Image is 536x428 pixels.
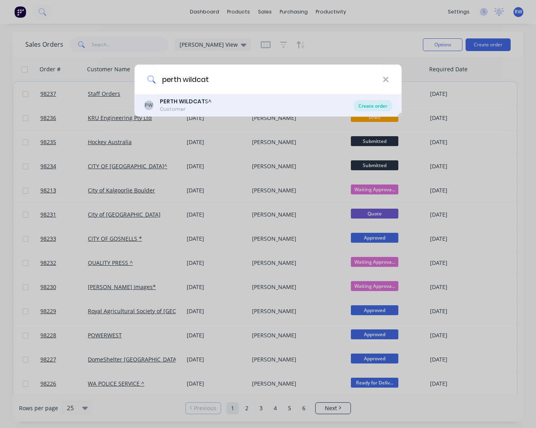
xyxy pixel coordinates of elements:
div: Customer [160,106,212,113]
b: PERTH WILDCAT [160,97,205,105]
div: S^ [160,97,212,106]
div: PW [144,101,153,110]
div: Create order [354,100,392,111]
input: Enter a customer name to create a new order... [155,65,383,94]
